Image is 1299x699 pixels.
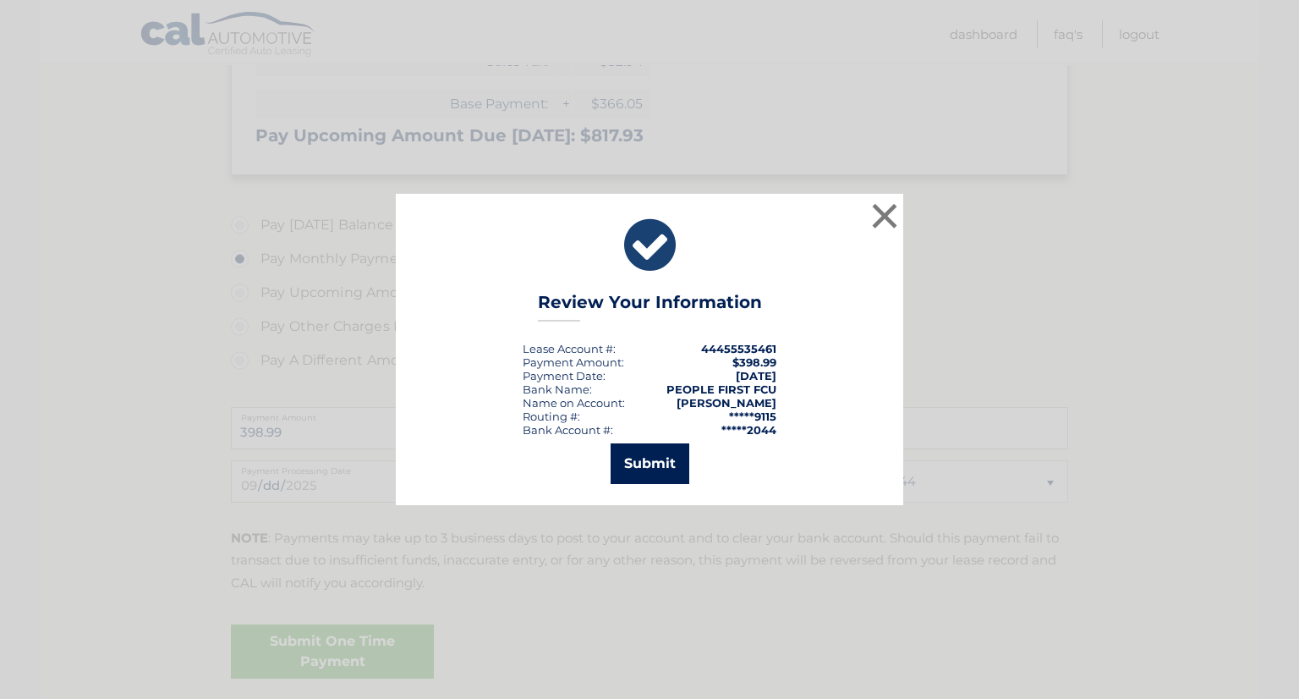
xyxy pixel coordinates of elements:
[523,355,624,369] div: Payment Amount:
[523,396,625,410] div: Name on Account:
[523,383,592,396] div: Bank Name:
[523,369,606,383] div: :
[701,342,776,355] strong: 44455535461
[736,369,776,383] span: [DATE]
[666,383,776,396] strong: PEOPLE FIRST FCU
[868,199,902,233] button: ×
[677,396,776,410] strong: [PERSON_NAME]
[523,410,580,423] div: Routing #:
[523,423,613,437] div: Bank Account #:
[538,292,762,322] h3: Review Your Information
[732,355,776,369] span: $398.99
[523,369,603,383] span: Payment Date
[523,342,616,355] div: Lease Account #:
[611,443,689,484] button: Submit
